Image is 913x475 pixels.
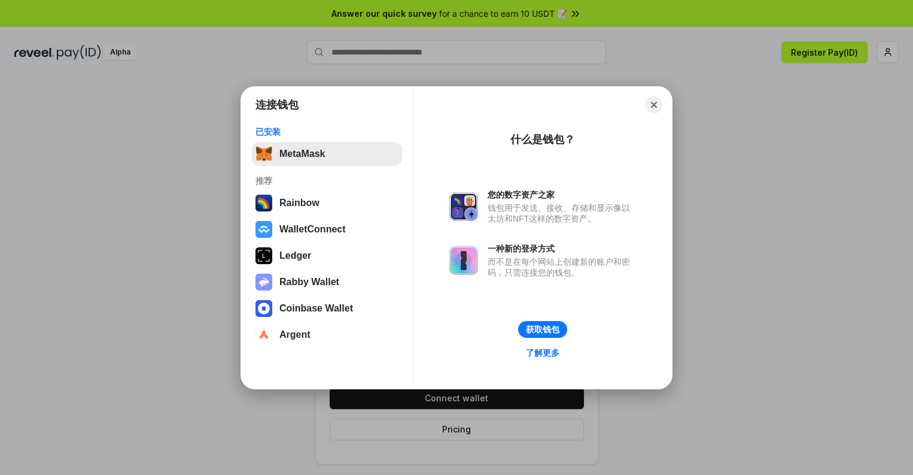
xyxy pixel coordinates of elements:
div: WalletConnect [279,224,346,235]
div: 一种新的登录方式 [488,243,636,254]
button: Close [646,96,662,113]
img: svg+xml,%3Csvg%20xmlns%3D%22http%3A%2F%2Fwww.w3.org%2F2000%2Fsvg%22%20fill%3D%22none%22%20viewBox... [255,274,272,291]
div: 您的数字资产之家 [488,189,636,200]
img: svg+xml,%3Csvg%20width%3D%2228%22%20height%3D%2228%22%20viewBox%3D%220%200%2028%2028%22%20fill%3D... [255,300,272,317]
div: 已安装 [255,126,398,137]
button: Rainbow [252,191,402,215]
div: Ledger [279,250,311,261]
img: svg+xml,%3Csvg%20fill%3D%22none%22%20height%3D%2233%22%20viewBox%3D%220%200%2035%2033%22%20width%... [255,146,272,162]
button: Coinbase Wallet [252,297,402,320]
div: Rainbow [279,198,319,208]
div: 什么是钱包？ [510,132,575,147]
div: Coinbase Wallet [279,303,353,314]
img: svg+xml,%3Csvg%20xmlns%3D%22http%3A%2F%2Fwww.w3.org%2F2000%2Fsvg%22%20fill%3D%22none%22%20viewBox... [449,246,478,275]
button: WalletConnect [252,217,402,241]
div: 了解更多 [526,347,559,358]
div: 推荐 [255,176,398,186]
div: Argent [279,329,311,340]
h1: 连接钱包 [255,98,299,112]
div: 获取钱包 [526,324,559,335]
button: MetaMask [252,142,402,166]
img: svg+xml,%3Csvg%20xmlns%3D%22http%3A%2F%2Fwww.w3.org%2F2000%2Fsvg%22%20fill%3D%22none%22%20viewBox... [449,192,478,221]
button: 获取钱包 [518,321,567,338]
div: 钱包用于发送、接收、存储和显示像以太坊和NFT这样的数字资产。 [488,202,636,224]
img: svg+xml,%3Csvg%20xmlns%3D%22http%3A%2F%2Fwww.w3.org%2F2000%2Fsvg%22%20width%3D%2228%22%20height%3... [255,247,272,264]
button: Rabby Wallet [252,270,402,294]
img: svg+xml,%3Csvg%20width%3D%22120%22%20height%3D%22120%22%20viewBox%3D%220%200%20120%20120%22%20fil... [255,195,272,211]
button: Argent [252,323,402,347]
button: Ledger [252,244,402,268]
div: 而不是在每个网站上创建新的账户和密码，只需连接您的钱包。 [488,256,636,278]
a: 了解更多 [519,345,567,361]
img: svg+xml,%3Csvg%20width%3D%2228%22%20height%3D%2228%22%20viewBox%3D%220%200%2028%2028%22%20fill%3D... [255,221,272,238]
div: MetaMask [279,149,325,159]
div: Rabby Wallet [279,277,339,288]
img: svg+xml,%3Csvg%20width%3D%2228%22%20height%3D%2228%22%20viewBox%3D%220%200%2028%2028%22%20fill%3D... [255,326,272,343]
